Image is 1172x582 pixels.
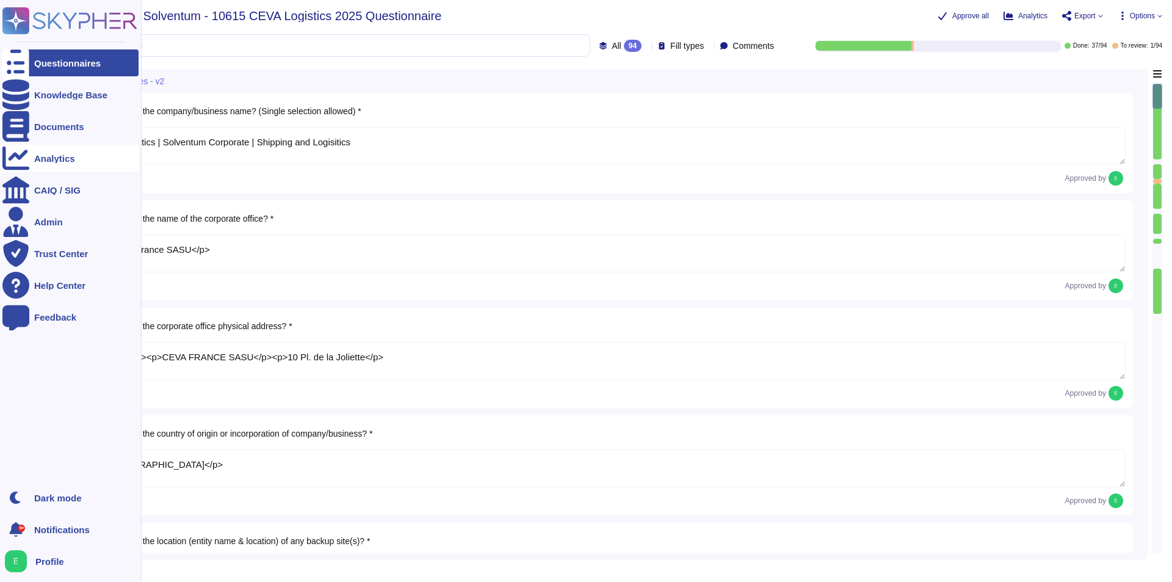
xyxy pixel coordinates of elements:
textarea: <p>[GEOGRAPHIC_DATA]</p> [83,449,1126,487]
span: Export [1074,12,1096,20]
div: Documents [34,122,84,131]
button: user [2,548,35,575]
input: Search by keywords [48,35,590,56]
img: user [5,550,27,572]
textarea: CEVA Logistics | Solventum Corporate | Shipping and Logisitics [83,127,1126,165]
img: user [1109,171,1123,186]
span: All [612,42,621,50]
img: user [1109,493,1123,508]
div: Knowledge Base [34,90,107,100]
span: 1.4 What is the country of origin or incorporation of company/business? * [98,429,373,438]
div: Analytics [34,154,75,163]
span: 1.2 What is the name of the corporate office? * [98,214,273,224]
span: Approve all [952,12,989,20]
img: user [1109,278,1123,293]
span: Profile [35,557,64,566]
span: Done: [1073,43,1090,49]
div: Admin [34,217,63,227]
a: Questionnaires [2,49,139,76]
a: Documents [2,113,139,140]
span: Comments [733,42,774,50]
div: CAIQ / SIG [34,186,81,195]
span: To review: [1121,43,1148,49]
span: Options [1130,12,1155,20]
span: Notifications [34,525,90,534]
a: Help Center [2,272,139,299]
a: Admin [2,208,139,235]
div: 94 [624,40,642,52]
span: Approved by [1065,497,1106,504]
span: Approved by [1065,282,1106,289]
span: 1.3 What is the corporate office physical address? * [98,321,292,331]
span: Analytics [1018,12,1047,20]
div: 9+ [18,525,25,532]
button: Approve all [938,11,989,21]
div: Help Center [34,281,85,290]
span: Approved by [1065,175,1106,182]
span: 1 / 94 [1151,43,1162,49]
span: Solventum - 10615 CEVA Logistics 2025 Questionnaire [143,10,442,22]
span: 37 / 94 [1091,43,1107,49]
img: user [1109,386,1123,401]
span: Approved by [1065,390,1106,397]
span: 1.1 What is the company/business name? (Single selection allowed) * [98,106,361,116]
span: Fill types [670,42,704,50]
a: Trust Center [2,240,139,267]
div: Feedback [34,313,76,322]
span: 1.5 What is the location (entity name & location) of any backup site(s)? * [98,536,371,546]
textarea: <p>CEVA France SASU</p> [83,235,1126,272]
button: Analytics [1004,11,1047,21]
div: Trust Center [34,249,88,258]
a: Analytics [2,145,139,172]
a: Feedback [2,304,139,330]
div: Questionnaires [34,59,101,68]
div: Dark mode [34,493,82,503]
a: Knowledge Base [2,81,139,108]
a: CAIQ / SIG [2,176,139,203]
textarea: <p><br></p><p>CEVA FRANCE SASU</p><p>10 Pl. de la Joliette</p> [83,342,1126,380]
